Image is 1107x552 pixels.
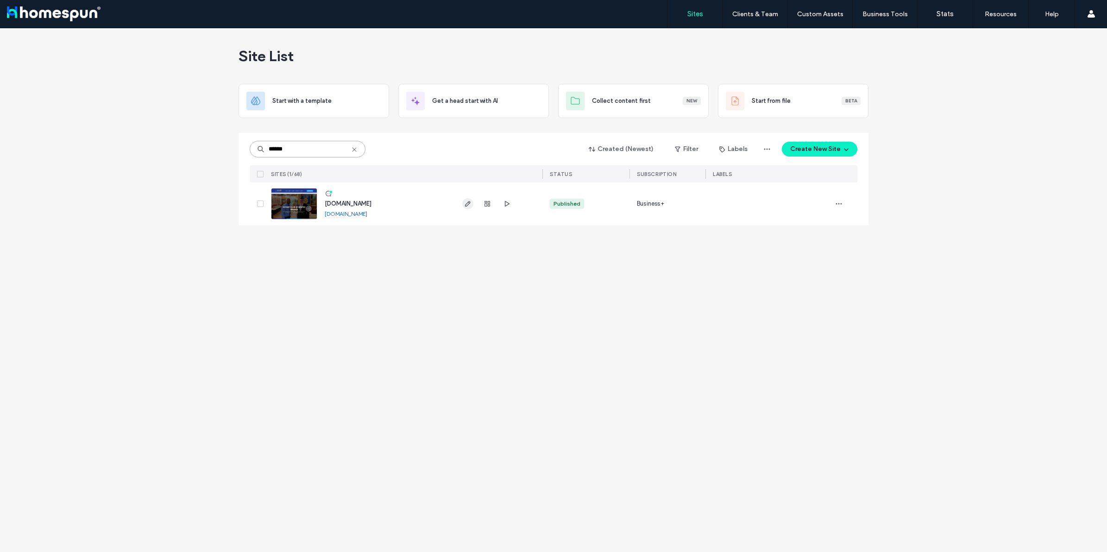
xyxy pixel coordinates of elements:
[732,10,778,18] label: Clients & Team
[782,142,857,157] button: Create New Site
[239,47,294,65] span: Site List
[558,84,709,118] div: Collect content firstNew
[683,97,701,105] div: New
[553,200,580,208] div: Published
[718,84,868,118] div: Start from fileBeta
[432,96,498,106] span: Get a head start with AI
[272,96,332,106] span: Start with a template
[687,10,703,18] label: Sites
[1045,10,1059,18] label: Help
[581,142,662,157] button: Created (Newest)
[937,10,954,18] label: Stats
[862,10,908,18] label: Business Tools
[711,142,756,157] button: Labels
[398,84,549,118] div: Get a head start with AI
[666,142,707,157] button: Filter
[637,199,664,208] span: Business+
[271,171,302,177] span: SITES (1/68)
[325,210,367,217] a: [DOMAIN_NAME]
[325,200,371,207] a: [DOMAIN_NAME]
[842,97,861,105] div: Beta
[550,171,572,177] span: STATUS
[592,96,651,106] span: Collect content first
[21,6,40,15] span: Help
[713,171,732,177] span: LABELS
[985,10,1017,18] label: Resources
[637,171,676,177] span: SUBSCRIPTION
[752,96,791,106] span: Start from file
[797,10,843,18] label: Custom Assets
[239,84,389,118] div: Start with a template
